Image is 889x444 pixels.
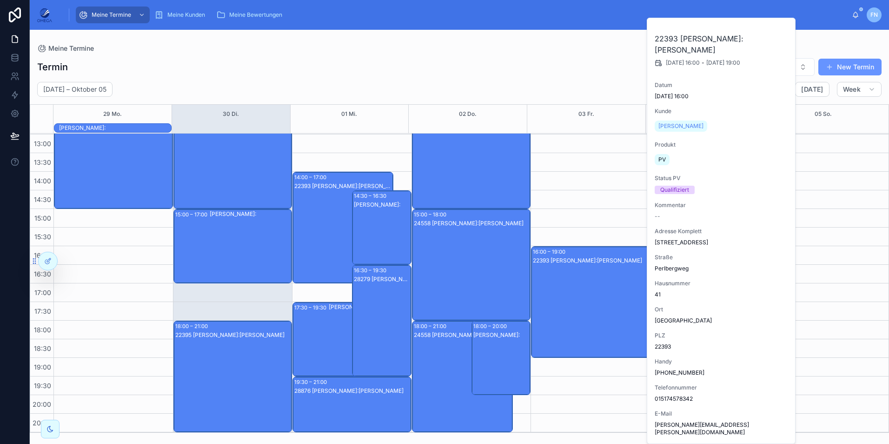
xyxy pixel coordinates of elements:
[870,11,878,19] span: FN
[32,158,53,166] span: 13:30
[174,209,292,283] div: 15:00 – 17:00[PERSON_NAME]:
[294,182,392,190] div: 22393 [PERSON_NAME]:[PERSON_NAME]
[54,98,172,209] div: 12:00 – 15:0022393 [PERSON_NAME]:[PERSON_NAME]
[412,209,531,320] div: 15:00 – 18:0024558 [PERSON_NAME]:[PERSON_NAME]
[655,317,789,324] span: [GEOGRAPHIC_DATA]
[533,247,568,256] div: 16:00 – 19:00
[152,7,212,23] a: Meine Kunden
[32,326,53,334] span: 18:00
[655,141,789,148] span: Produkt
[578,105,594,123] button: 03 Fr.
[37,61,68,74] h1: Termin
[223,105,239,123] div: 30 Di.
[329,303,411,311] div: [PERSON_NAME]:
[92,11,131,19] span: Meine Termine
[414,322,449,331] div: 18:00 – 21:00
[294,387,411,395] div: 28876 [PERSON_NAME]:[PERSON_NAME]
[32,307,53,315] span: 17:30
[352,265,411,376] div: 16:30 – 19:3028279 [PERSON_NAME]:[PERSON_NAME]
[473,322,509,331] div: 18:00 – 20:00
[354,276,411,283] div: 28279 [PERSON_NAME]:[PERSON_NAME]
[59,124,171,132] div: [PERSON_NAME]:
[666,59,700,67] span: [DATE] 16:00
[341,105,357,123] button: 01 Mi.
[655,228,789,235] span: Adresse Komplett
[414,220,530,227] div: 24558 [PERSON_NAME]:[PERSON_NAME]
[655,421,789,436] span: [PERSON_NAME][EMAIL_ADDRESS][PERSON_NAME][DOMAIN_NAME]
[294,377,329,387] div: 19:30 – 21:00
[32,214,53,222] span: 15:00
[815,105,832,123] button: 05 So.
[32,344,53,352] span: 18:30
[32,195,53,203] span: 14:30
[229,11,282,19] span: Meine Bewertungen
[175,331,292,339] div: 22395 [PERSON_NAME]:[PERSON_NAME]
[655,239,789,246] span: [STREET_ADDRESS]
[412,321,512,432] div: 18:00 – 21:0024558 [PERSON_NAME]:Wiki [PERSON_NAME]
[655,384,789,391] span: Telefonnummer
[32,251,53,259] span: 16:00
[37,44,94,53] a: Meine Termine
[32,289,53,296] span: 17:00
[167,11,205,19] span: Meine Kunden
[795,82,829,97] button: [DATE]
[837,82,882,97] button: Week
[30,419,53,427] span: 20:30
[294,303,329,312] div: 17:30 – 19:30
[533,257,649,264] div: 22393 [PERSON_NAME]:[PERSON_NAME]
[294,173,329,182] div: 14:00 – 17:00
[352,191,411,264] div: 14:30 – 16:30[PERSON_NAME]:
[655,332,789,339] span: PLZ
[48,44,94,53] span: Meine Termine
[354,201,411,209] div: [PERSON_NAME]:
[660,186,689,194] div: Qualifiziert
[414,331,512,339] div: 24558 [PERSON_NAME]:Wiki [PERSON_NAME]
[658,122,703,130] span: [PERSON_NAME]
[293,377,411,432] div: 19:30 – 21:0028876 [PERSON_NAME]:[PERSON_NAME]
[655,175,789,182] span: Status PV
[175,322,210,331] div: 18:00 – 21:00
[531,247,650,357] div: 16:00 – 19:0022393 [PERSON_NAME]:[PERSON_NAME]
[32,382,53,390] span: 19:30
[213,7,289,23] a: Meine Bewertungen
[414,210,449,219] div: 15:00 – 18:00
[655,254,789,261] span: Straße
[174,321,292,432] div: 18:00 – 21:0022395 [PERSON_NAME]:[PERSON_NAME]
[459,105,477,123] div: 02 Do.
[655,213,660,220] span: --
[655,291,789,298] span: 41
[103,105,122,123] button: 29 Mo.
[655,93,789,100] span: [DATE] 16:00
[32,140,53,148] span: 13:00
[32,363,53,371] span: 19:00
[655,369,789,377] span: [PHONE_NUMBER]
[658,156,666,163] span: PV
[801,85,823,94] span: [DATE]
[843,85,861,94] span: Week
[818,59,882,75] button: New Termin
[30,400,53,408] span: 20:00
[43,85,106,94] h2: [DATE] – Oktober 05
[706,59,740,67] span: [DATE] 19:00
[702,59,704,67] span: -
[293,303,411,376] div: 17:30 – 19:30[PERSON_NAME]:
[37,7,52,22] img: App logo
[655,306,789,313] span: Ort
[175,210,210,219] div: 15:00 – 17:00
[293,172,393,283] div: 14:00 – 17:0022393 [PERSON_NAME]:[PERSON_NAME]
[655,33,789,55] h2: 22393 [PERSON_NAME]:[PERSON_NAME]
[210,210,292,218] div: [PERSON_NAME]:
[655,121,707,132] a: [PERSON_NAME]
[60,5,852,25] div: scrollable content
[32,270,53,278] span: 16:30
[174,98,292,209] div: 12:00 – 15:0023562 [PERSON_NAME]:[PERSON_NAME]
[655,81,789,89] span: Datum
[32,177,53,185] span: 14:00
[354,191,389,201] div: 14:30 – 16:30
[655,343,789,350] span: 22393
[655,280,789,287] span: Hausnummer
[655,265,789,272] span: Perlbergweg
